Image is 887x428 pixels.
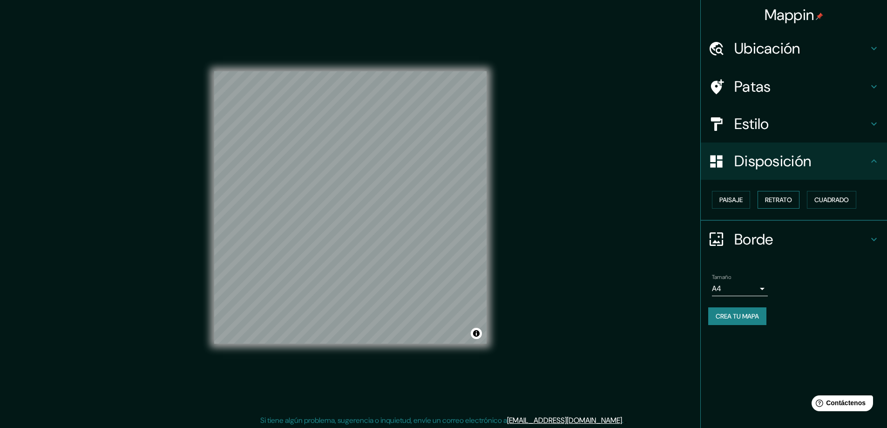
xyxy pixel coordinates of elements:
font: Crea tu mapa [716,312,759,320]
button: Activar o desactivar atribución [471,328,482,339]
font: Patas [734,77,771,96]
font: Estilo [734,114,769,134]
font: . [625,415,627,425]
font: Borde [734,230,773,249]
font: . [622,415,623,425]
img: pin-icon.png [816,13,823,20]
font: Si tiene algún problema, sugerencia o inquietud, envíe un correo electrónico a [260,415,507,425]
font: . [623,415,625,425]
button: Crea tu mapa [708,307,766,325]
button: Retrato [758,191,799,209]
font: Ubicación [734,39,800,58]
iframe: Lanzador de widgets de ayuda [804,392,877,418]
button: Paisaje [712,191,750,209]
font: Retrato [765,196,792,204]
div: Disposición [701,143,887,180]
font: Tamaño [712,273,731,281]
a: [EMAIL_ADDRESS][DOMAIN_NAME] [507,415,622,425]
div: Patas [701,68,887,105]
button: Cuadrado [807,191,856,209]
div: Borde [701,221,887,258]
font: Cuadrado [814,196,849,204]
div: Ubicación [701,30,887,67]
font: A4 [712,284,721,293]
div: A4 [712,281,768,296]
font: Paisaje [719,196,743,204]
font: Disposición [734,151,811,171]
font: Mappin [765,5,814,25]
div: Estilo [701,105,887,143]
canvas: Mapa [214,71,487,344]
